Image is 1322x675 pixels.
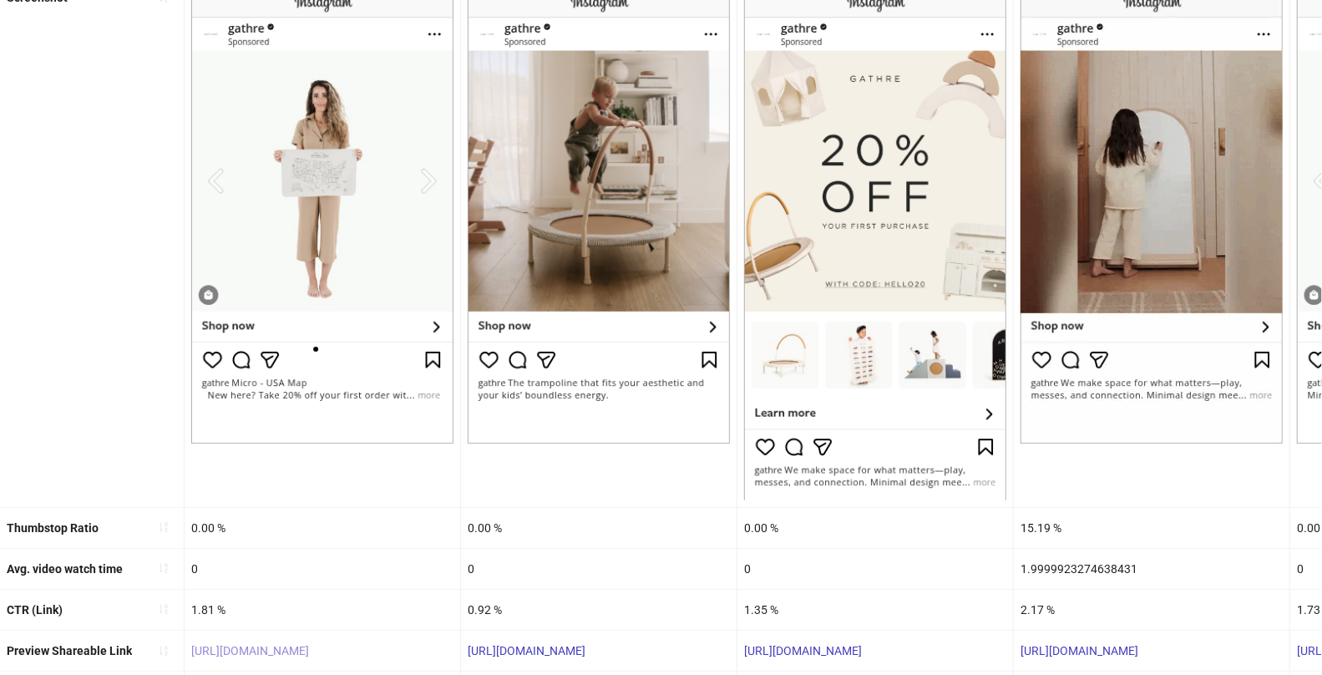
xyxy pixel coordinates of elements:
[185,549,460,589] div: 0
[158,645,170,657] span: sort-ascending
[7,521,99,535] b: Thumbstop Ratio
[461,508,737,548] div: 0.00 %
[468,644,585,657] a: [URL][DOMAIN_NAME]
[7,562,123,576] b: Avg. video watch time
[191,644,309,657] a: [URL][DOMAIN_NAME]
[185,508,460,548] div: 0.00 %
[7,644,132,657] b: Preview Shareable Link
[1014,508,1289,548] div: 15.19 %
[1014,590,1289,630] div: 2.17 %
[158,562,170,574] span: sort-ascending
[158,603,170,615] span: sort-ascending
[1014,549,1289,589] div: 1.9999923274638431
[737,549,1013,589] div: 0
[1021,644,1138,657] a: [URL][DOMAIN_NAME]
[158,521,170,533] span: sort-ascending
[737,590,1013,630] div: 1.35 %
[7,603,63,617] b: CTR (Link)
[185,590,460,630] div: 1.81 %
[737,508,1013,548] div: 0.00 %
[461,590,737,630] div: 0.92 %
[461,549,737,589] div: 0
[744,644,862,657] a: [URL][DOMAIN_NAME]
